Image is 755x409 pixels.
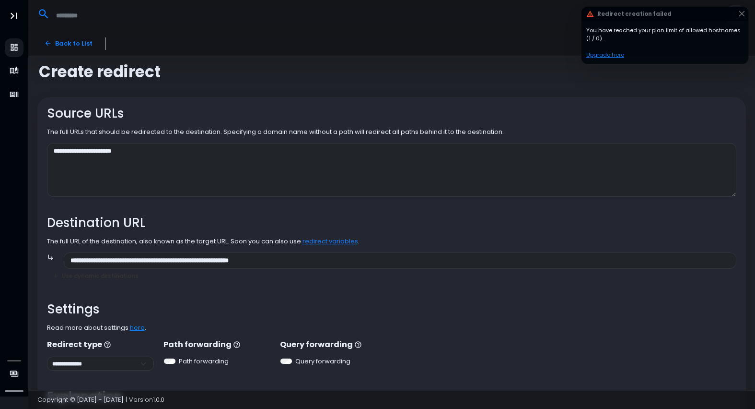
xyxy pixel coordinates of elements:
p: Query forwarding [280,339,387,350]
label: Path forwarding [179,357,229,366]
p: Read more about settings . [47,323,737,333]
p: Redirect type [47,339,154,350]
p: The full URL of the destination, also known as the target URL. Soon you can also use . [47,237,737,246]
a: Back to List [37,35,99,52]
h2: Destination URL [47,216,737,230]
button: Use dynamic destinations [47,269,144,283]
button: Close [738,10,746,18]
a: here [130,323,145,332]
strong: Redirect creation failed [597,10,672,18]
label: Query forwarding [295,357,350,366]
span: Copyright © [DATE] - [DATE] | Version 1.0.0 [37,395,164,404]
p: Path forwarding [163,339,271,350]
span: Create redirect [39,62,161,81]
p: The full URLs that should be redirected to the destination. Specifying a domain name without a pa... [47,127,737,137]
a: Upgrade here [586,51,624,59]
button: Toggle Aside [5,7,23,25]
h2: Explanation [47,389,737,404]
div: You have reached your plan limit of allowed hostnames (1 / 0) . [586,26,744,43]
h2: Source URLs [47,106,737,121]
a: redirect variables [302,237,358,246]
h2: Settings [47,302,737,317]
